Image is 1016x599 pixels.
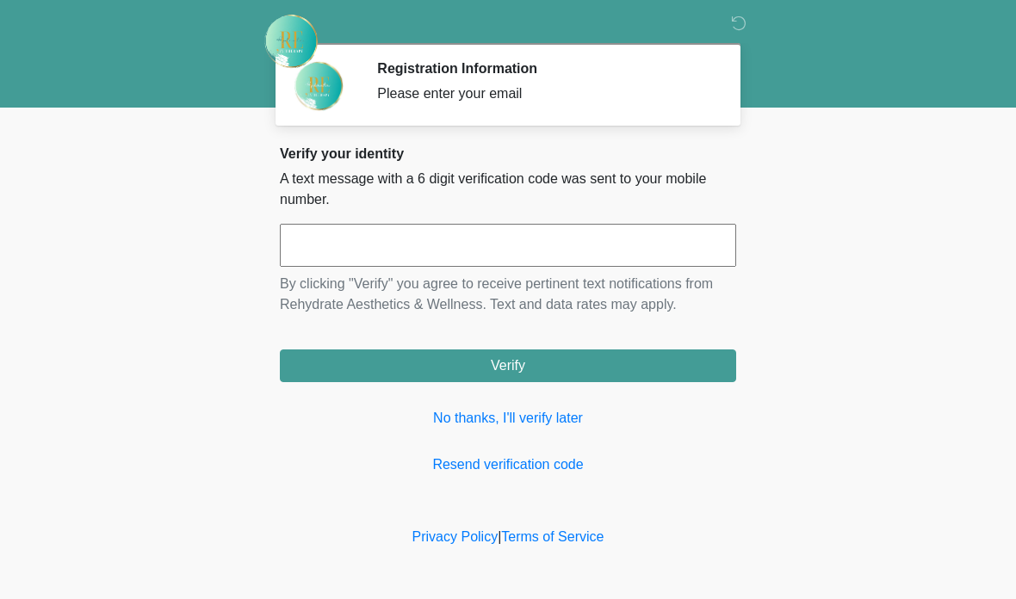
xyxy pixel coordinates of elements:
[280,408,736,429] a: No thanks, I'll verify later
[280,145,736,162] h2: Verify your identity
[280,349,736,382] button: Verify
[498,529,501,544] a: |
[280,454,736,475] a: Resend verification code
[412,529,499,544] a: Privacy Policy
[501,529,604,544] a: Terms of Service
[280,274,736,315] p: By clicking "Verify" you agree to receive pertinent text notifications from Rehydrate Aesthetics ...
[293,60,344,112] img: Agent Avatar
[280,169,736,210] p: A text message with a 6 digit verification code was sent to your mobile number.
[263,13,319,70] img: Rehydrate Aesthetics & Wellness Logo
[377,83,710,104] div: Please enter your email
